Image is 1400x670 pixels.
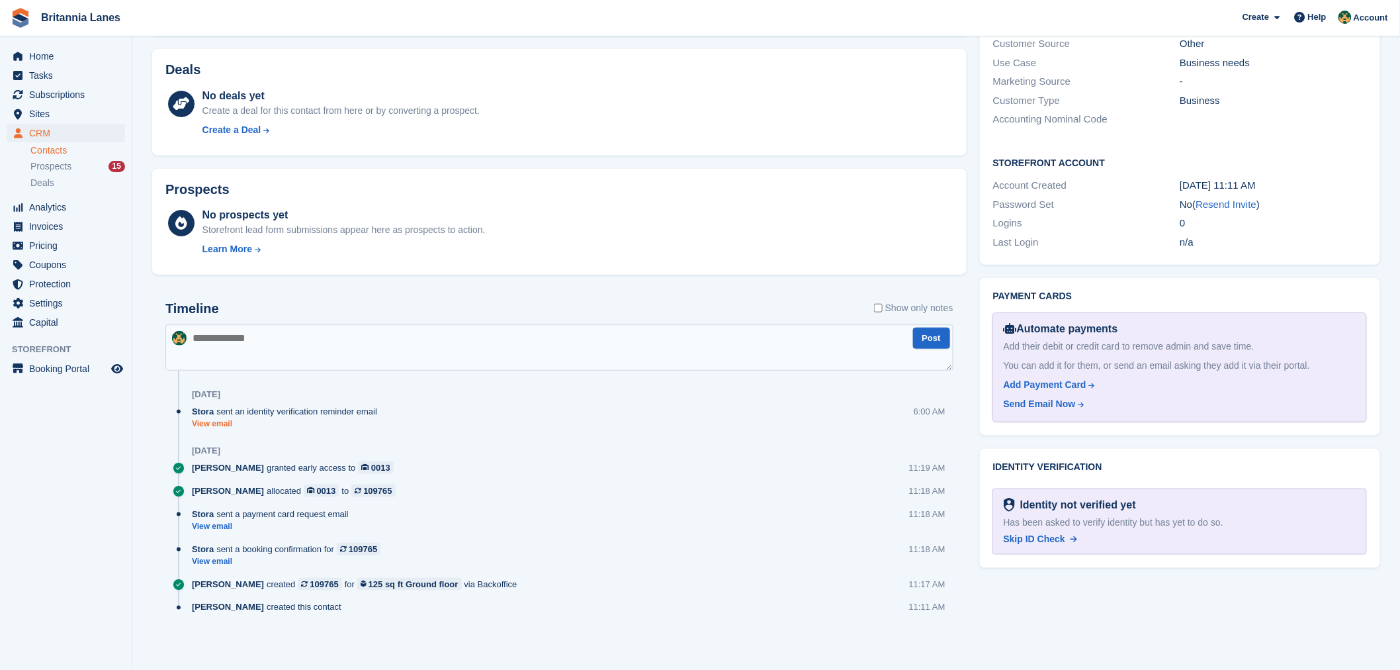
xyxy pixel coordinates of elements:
div: 11:18 AM [909,485,945,497]
div: Identity not verified yet [1015,497,1136,513]
a: Preview store [109,361,125,377]
div: 11:17 AM [909,578,945,591]
a: menu [7,105,125,123]
span: ( ) [1193,199,1260,210]
div: granted early access to [192,461,400,474]
div: sent an identity verification reminder email [192,405,384,418]
div: No [1180,197,1367,213]
span: Prospects [30,160,71,173]
div: sent a payment card request email [192,508,355,520]
a: menu [7,85,125,104]
div: created this contact [192,601,348,614]
div: 6:00 AM [914,405,945,418]
h2: Storefront Account [993,156,1367,169]
div: Customer Type [993,93,1180,109]
div: 109765 [349,543,377,555]
a: Skip ID Check [1004,532,1078,546]
div: created for via Backoffice [192,578,524,591]
span: Settings [29,294,109,312]
h2: Deals [165,62,200,77]
h2: Payment cards [993,291,1367,302]
span: CRM [29,124,109,142]
div: 0013 [371,461,390,474]
a: Learn More [202,242,486,256]
span: Tasks [29,66,109,85]
div: 11:18 AM [909,543,945,555]
div: [DATE] [192,389,220,400]
img: stora-icon-8386f47178a22dfd0bd8f6a31ec36ba5ce8667c1dd55bd0f319d3a0aa187defe.svg [11,8,30,28]
span: Capital [29,313,109,332]
div: Add Payment Card [1004,378,1086,392]
span: Booking Portal [29,359,109,378]
span: Coupons [29,256,109,274]
span: Stora [192,543,214,555]
h2: Prospects [165,182,230,197]
div: Last Login [993,235,1180,250]
a: Add Payment Card [1004,378,1350,392]
div: Other [1180,36,1367,52]
span: Storefront [12,343,132,356]
a: 109765 [337,543,380,555]
a: 125 sq ft Ground floor [357,578,462,591]
a: menu [7,359,125,378]
a: menu [7,313,125,332]
div: No prospects yet [202,207,486,223]
a: Deals [30,176,125,190]
a: menu [7,198,125,216]
span: Stora [192,508,214,520]
div: n/a [1180,235,1367,250]
div: Send Email Now [1004,397,1076,411]
div: 11:18 AM [909,508,945,520]
div: Accounting Nominal Code [993,112,1180,127]
span: Help [1308,11,1327,24]
a: 0013 [304,485,339,497]
h2: Timeline [165,301,219,316]
a: menu [7,47,125,66]
a: menu [7,236,125,255]
span: Subscriptions [29,85,109,104]
div: Add their debit or credit card to remove admin and save time. [1004,340,1356,354]
span: [PERSON_NAME] [192,485,264,497]
button: Post [913,328,950,350]
span: Account [1354,11,1388,24]
div: Account Created [993,178,1180,193]
div: Logins [993,216,1180,231]
div: Marketing Source [993,74,1180,89]
a: Create a Deal [202,123,480,137]
span: Sites [29,105,109,123]
a: View email [192,418,384,430]
div: Business [1180,93,1367,109]
div: No deals yet [202,88,480,104]
div: [DATE] 11:11 AM [1180,178,1367,193]
div: Has been asked to verify identity but has yet to do so. [1004,516,1356,530]
a: Contacts [30,144,125,157]
div: Customer Source [993,36,1180,52]
div: [DATE] [192,446,220,456]
div: 11:19 AM [909,461,945,474]
div: 109765 [310,578,338,591]
div: 0 [1180,216,1367,231]
div: Create a deal for this contact from here or by converting a prospect. [202,104,480,118]
span: [PERSON_NAME] [192,601,264,614]
a: menu [7,66,125,85]
a: Britannia Lanes [36,7,126,28]
img: Nathan Kellow [172,331,187,346]
span: Invoices [29,217,109,236]
div: Learn More [202,242,252,256]
div: 11:11 AM [909,601,945,614]
label: Show only notes [874,301,953,315]
div: sent a booking confirmation for [192,543,387,555]
span: Deals [30,177,54,189]
div: 0013 [317,485,336,497]
div: Automate payments [1004,321,1356,337]
div: allocated to [192,485,402,497]
div: You can add it for them, or send an email asking they add it via their portal. [1004,359,1356,373]
div: Use Case [993,56,1180,71]
div: 15 [109,161,125,172]
div: 125 sq ft Ground floor [369,578,459,591]
a: menu [7,217,125,236]
img: Identity Verification Ready [1004,498,1015,512]
a: 109765 [351,485,395,497]
span: Pricing [29,236,109,255]
input: Show only notes [874,301,883,315]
